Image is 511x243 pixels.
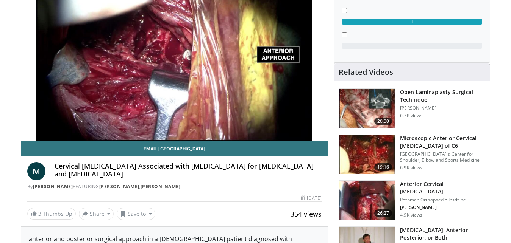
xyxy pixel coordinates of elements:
dd: . [353,31,488,40]
h4: Cervical [MEDICAL_DATA] Associated with [MEDICAL_DATA] for [MEDICAL_DATA] and [MEDICAL_DATA] [55,162,322,178]
p: 6.7K views [400,113,422,119]
a: 19:16 Microscopic Anterior Cervical [MEDICAL_DATA] of C6 [GEOGRAPHIC_DATA]'s Center for Shoulder,... [339,135,485,175]
span: 26:27 [374,209,392,217]
a: [PERSON_NAME] [99,183,139,190]
button: Save to [117,208,155,220]
span: 3 [38,210,41,217]
img: -HDyPxAMiGEr7NQ34xMDoxOmdtO40mAx.150x105_q85_crop-smart_upscale.jpg [339,181,395,220]
a: [PERSON_NAME] [141,183,181,190]
a: 20:00 Open Laminaplasty Surgical Technique [PERSON_NAME] 6.7K views [339,88,485,128]
h3: Open Laminaplasty Surgical Technique [400,88,485,104]
h3: [MEDICAL_DATA]: Anterior, Posterior, or Both [400,226,485,241]
div: 1 [342,19,482,25]
h4: Related Videos [339,68,393,77]
p: [GEOGRAPHIC_DATA]'s Center for Shoulder, Elbow and Sports Medicine [400,151,485,163]
span: 354 views [291,209,322,218]
h3: Microscopic Anterior Cervical [MEDICAL_DATA] of C6 [400,135,485,150]
a: M [27,162,45,180]
img: riew_one_100001394_3.jpg.150x105_q85_crop-smart_upscale.jpg [339,135,395,174]
h3: Anterior Cervical [MEDICAL_DATA] [400,180,485,195]
div: [DATE] [301,195,322,201]
p: [PERSON_NAME] [400,204,485,210]
a: [PERSON_NAME] [33,183,73,190]
span: 20:00 [374,118,392,125]
button: Share [79,208,114,220]
img: hell_1.png.150x105_q85_crop-smart_upscale.jpg [339,89,395,128]
a: 26:27 Anterior Cervical [MEDICAL_DATA] Rothman Orthopaedic Institute [PERSON_NAME] 4.9K views [339,180,485,220]
p: Rothman Orthopaedic Institute [400,197,485,203]
span: 19:16 [374,163,392,171]
p: [PERSON_NAME] [400,105,485,111]
p: 4.9K views [400,212,422,218]
div: By FEATURING , [27,183,322,190]
dd: . [353,6,488,15]
a: 3 Thumbs Up [27,208,76,220]
a: Email [GEOGRAPHIC_DATA] [21,141,328,156]
p: 6.9K views [400,165,422,171]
